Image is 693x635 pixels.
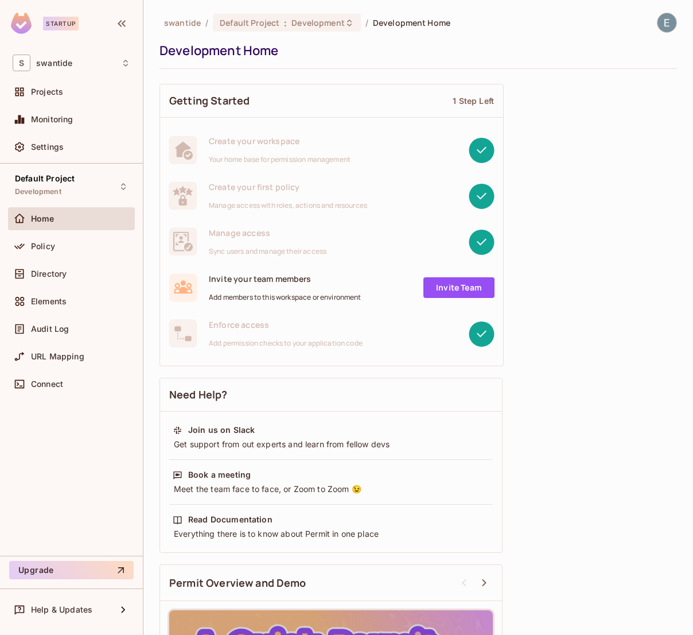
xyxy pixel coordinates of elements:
[31,242,55,251] span: Policy
[205,17,208,28] li: /
[423,277,495,298] a: Invite Team
[43,17,79,30] div: Startup
[373,17,450,28] span: Development Home
[159,42,671,59] div: Development Home
[9,561,134,579] button: Upgrade
[173,483,489,495] div: Meet the team face to face, or Zoom to Zoom 😉
[31,87,63,96] span: Projects
[209,227,326,238] span: Manage access
[365,17,368,28] li: /
[209,155,351,164] span: Your home base for permission management
[657,13,676,32] img: Engineering Swantide
[169,576,306,590] span: Permit Overview and Demo
[31,605,92,614] span: Help & Updates
[188,424,255,436] div: Join us on Slack
[188,514,272,525] div: Read Documentation
[11,13,32,34] img: SReyMgAAAABJRU5ErkJggg==
[453,95,494,106] div: 1 Step Left
[164,17,201,28] span: the active workspace
[15,187,61,196] span: Development
[209,135,351,146] span: Create your workspace
[31,380,63,389] span: Connect
[188,469,251,481] div: Book a meeting
[173,528,489,540] div: Everything there is to know about Permit in one place
[169,94,250,108] span: Getting Started
[209,319,363,330] span: Enforce access
[36,59,72,68] span: Workspace: swantide
[209,181,367,192] span: Create your first policy
[209,247,326,256] span: Sync users and manage their access
[31,324,69,334] span: Audit Log
[209,339,363,348] span: Add permission checks to your application code
[209,293,361,302] span: Add members to this workspace or environment
[31,352,84,361] span: URL Mapping
[173,439,489,450] div: Get support from out experts and learn from fellow devs
[209,273,361,284] span: Invite your team members
[291,17,344,28] span: Development
[31,269,67,278] span: Directory
[31,297,67,306] span: Elements
[283,18,287,28] span: :
[13,55,30,71] span: S
[31,142,64,152] span: Settings
[169,388,228,402] span: Need Help?
[31,214,54,223] span: Home
[31,115,73,124] span: Monitoring
[209,201,367,210] span: Manage access with roles, actions and resources
[220,17,279,28] span: Default Project
[15,174,75,183] span: Default Project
